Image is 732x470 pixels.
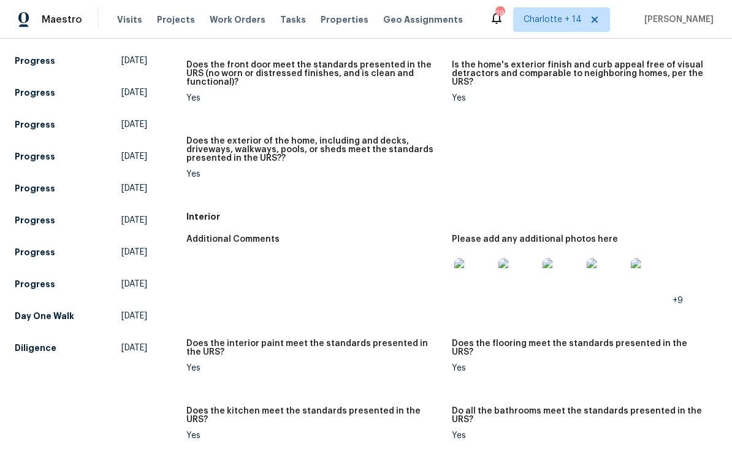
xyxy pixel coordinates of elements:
h5: Progress [15,246,55,258]
span: [DATE] [121,278,147,290]
div: Yes [186,431,442,440]
span: [DATE] [121,246,147,258]
h5: Diligence [15,342,56,354]
h5: Does the kitchen meet the standards presented in the URS? [186,407,442,424]
span: [DATE] [121,342,147,354]
span: [DATE] [121,55,147,67]
span: [DATE] [121,214,147,226]
div: Yes [186,170,442,179]
h5: Progress [15,87,55,99]
h5: Do all the bathrooms meet the standards presented in the URS? [452,407,707,424]
h5: Does the exterior of the home, including and decks, driveways, walkways, pools, or sheds meet the... [186,137,442,163]
div: Yes [186,94,442,102]
h5: Progress [15,150,55,163]
a: Progress[DATE] [15,177,147,199]
h5: Interior [186,210,717,223]
a: Progress[DATE] [15,82,147,104]
a: Progress[DATE] [15,50,147,72]
span: [DATE] [121,118,147,131]
div: Yes [452,94,707,102]
h5: Does the flooring meet the standards presented in the URS? [452,339,707,356]
h5: Does the interior paint meet the standards presented in the URS? [186,339,442,356]
h5: Progress [15,182,55,195]
a: Progress[DATE] [15,145,147,168]
span: Visits [117,13,142,26]
h5: Does the front door meet the standards presented in the URS (no worn or distressed finishes, and ... [186,61,442,87]
span: Properties [321,13,368,26]
span: [DATE] [121,87,147,99]
span: Tasks [280,15,306,24]
h5: Progress [15,55,55,67]
a: Progress[DATE] [15,209,147,231]
a: Diligence[DATE] [15,337,147,359]
div: Yes [452,431,707,440]
span: [DATE] [121,182,147,195]
span: +9 [673,296,683,305]
h5: Please add any additional photos here [452,235,618,244]
h5: Is the home's exterior finish and curb appeal free of visual detractors and comparable to neighbo... [452,61,707,87]
h5: Progress [15,278,55,290]
span: Charlotte + 14 [524,13,582,26]
span: Projects [157,13,195,26]
div: Yes [186,364,442,372]
a: Progress[DATE] [15,241,147,263]
span: Geo Assignments [383,13,463,26]
span: Maestro [42,13,82,26]
span: [PERSON_NAME] [639,13,714,26]
h5: Additional Comments [186,235,280,244]
a: Progress[DATE] [15,114,147,136]
a: Day One Walk[DATE] [15,305,147,327]
h5: Day One Walk [15,310,74,322]
a: Progress[DATE] [15,273,147,295]
span: [DATE] [121,150,147,163]
span: Work Orders [210,13,265,26]
span: [DATE] [121,310,147,322]
div: 299 [495,7,504,20]
div: Yes [452,364,707,372]
h5: Progress [15,214,55,226]
h5: Progress [15,118,55,131]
